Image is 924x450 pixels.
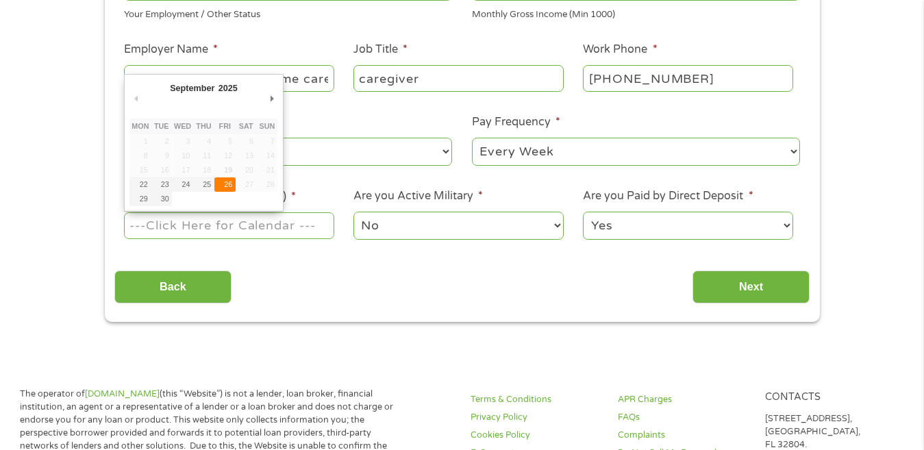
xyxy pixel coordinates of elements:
input: Next [692,271,810,304]
button: 22 [129,177,151,192]
a: Privacy Policy [471,411,601,424]
a: APR Charges [618,393,749,406]
abbr: Thursday [196,122,211,130]
button: 25 [193,177,214,192]
abbr: Monday [132,122,149,130]
label: Are you Active Military [353,189,483,203]
a: FAQs [618,411,749,424]
button: Next Month [265,90,277,108]
input: Cashier [353,65,563,91]
div: 2025 [216,79,239,98]
abbr: Tuesday [154,122,169,130]
input: Back [114,271,232,304]
abbr: Wednesday [174,122,191,130]
a: [DOMAIN_NAME] [85,388,160,399]
label: Are you Paid by Direct Deposit [583,189,753,203]
abbr: Sunday [260,122,275,130]
button: 26 [214,177,236,192]
input: (231) 754-4010 [583,65,792,91]
button: 29 [129,192,151,206]
label: Pay Frequency [472,115,560,129]
h4: Contacts [765,391,896,404]
div: September [168,79,216,98]
div: Monthly Gross Income (Min 1000) [472,3,800,22]
a: Terms & Conditions [471,393,601,406]
button: 30 [151,192,172,206]
label: Work Phone [583,42,657,57]
abbr: Friday [219,122,231,130]
button: Previous Month [129,90,142,108]
abbr: Saturday [239,122,253,130]
input: Walmart [124,65,334,91]
label: Employer Name [124,42,218,57]
label: Job Title [353,42,408,57]
button: 23 [151,177,172,192]
input: Use the arrow keys to pick a date [124,212,334,238]
a: Cookies Policy [471,429,601,442]
div: Your Employment / Other Status [124,3,452,22]
button: 24 [172,177,193,192]
a: Complaints [618,429,749,442]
